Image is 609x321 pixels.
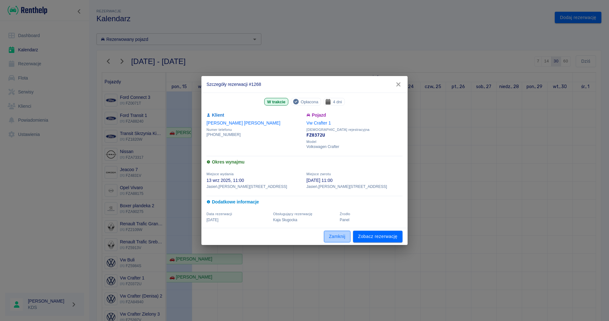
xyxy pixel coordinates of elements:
[206,199,403,205] h6: Dodatkowe informacje
[306,132,403,138] p: FZ0372U
[306,144,403,150] p: Volkswagen Crafter
[306,172,331,176] span: Miejsce zwrotu
[206,128,303,132] span: Numer telefonu
[340,217,403,223] p: Panel
[324,231,350,242] button: Zamknij
[265,99,288,105] span: W trakcie
[206,159,403,165] h6: Okres wynajmu
[206,132,303,138] p: [PHONE_NUMBER]
[206,177,303,184] p: 13 wrz 2025, 11:00
[201,76,408,93] h2: Szczegóły rezerwacji #1268
[306,120,331,125] a: Vw Crafter 1
[206,112,303,119] h6: Klient
[306,184,403,189] p: Jasień , [PERSON_NAME][STREET_ADDRESS]
[206,172,234,176] span: Miejsce wydania
[273,217,336,223] p: Kaja Sługocka
[206,212,232,216] span: Data rezerwacji
[340,212,350,216] span: Żrodło
[298,99,321,105] span: Opłacona
[206,184,303,189] p: Jasień , [PERSON_NAME][STREET_ADDRESS]
[306,140,403,144] span: Model
[206,217,269,223] p: [DATE]
[273,212,312,216] span: Obsługujący rezerwację
[206,120,280,125] a: [PERSON_NAME] [PERSON_NAME]
[306,128,403,132] span: [DEMOGRAPHIC_DATA] rejestracyjna
[331,99,344,105] span: 4 dni
[306,177,403,184] p: [DATE] 11:00
[306,112,403,119] h6: Pojazd
[353,231,403,242] a: Zobacz rezerwację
